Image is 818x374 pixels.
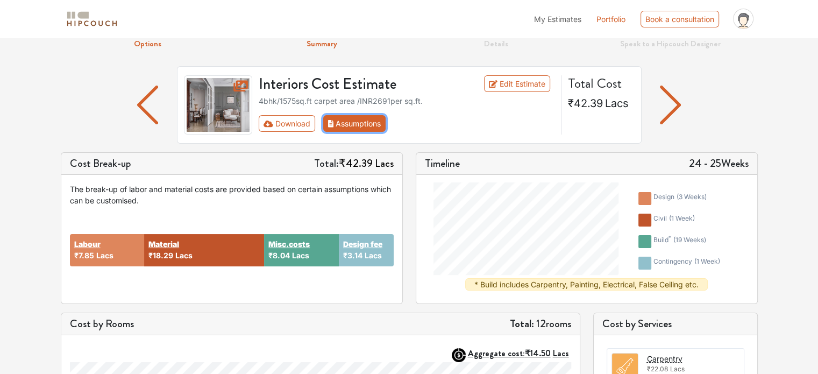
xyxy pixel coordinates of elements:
[339,156,373,171] span: ₹42.39
[452,348,466,362] img: AggregateIcon
[484,38,508,50] strong: Details
[553,347,569,359] span: Lacs
[74,251,94,260] span: ₹7.85
[484,75,550,92] a: Edit Estimate
[425,157,460,170] h5: Timeline
[660,86,681,124] img: arrow left
[653,257,720,270] div: contingency
[148,238,179,250] button: Material
[689,157,749,170] h5: 24 - 25 Weeks
[677,193,707,201] span: ( 3 weeks )
[510,316,534,331] strong: Total:
[647,365,668,373] span: ₹22.08
[375,156,394,171] span: Lacs
[343,238,382,250] button: Design fee
[96,251,113,260] span: Lacs
[65,7,119,31] span: logo-horizontal.svg
[65,10,119,29] img: logo-horizontal.svg
[137,86,158,124] img: arrow left
[70,157,131,170] h5: Cost Break-up
[292,251,309,260] span: Lacs
[365,251,382,260] span: Lacs
[641,11,719,27] div: Book a consultation
[259,115,554,132] div: Toolbar with button groups
[468,347,569,359] strong: Aggregate cost:
[259,95,554,107] div: 4bhk / 1575 sq.ft carpet area /INR 2691 per sq.ft.
[307,38,337,50] strong: Summary
[568,75,632,91] h4: Total Cost
[673,236,706,244] span: ( 19 weeks )
[175,251,193,260] span: Lacs
[70,317,134,330] h5: Cost by Rooms
[323,115,386,132] button: Assumptions
[259,115,394,132] div: First group
[605,97,629,110] span: Lacs
[602,317,749,330] h5: Cost by Services
[653,235,706,248] div: build
[620,38,721,50] strong: Speak to a Hipcouch Designer
[568,97,603,110] span: ₹42.39
[134,38,161,50] strong: Options
[259,115,315,132] button: Download
[647,353,682,364] button: Carpentry
[653,214,695,227] div: civil
[314,157,394,170] h5: Total:
[653,192,707,205] div: design
[74,238,101,250] button: Labour
[596,13,625,25] a: Portfolio
[525,347,551,359] span: ₹14.50
[70,184,394,206] div: The break-up of labor and material costs are provided based on certain assumptions which can be c...
[670,365,685,373] span: Lacs
[184,75,253,135] img: gallery
[268,251,290,260] span: ₹8.04
[669,214,695,222] span: ( 1 week )
[148,251,173,260] span: ₹18.29
[465,278,708,291] div: * Build includes Carpentry, Painting, Electrical, False Ceiling etc.
[534,15,581,24] span: My Estimates
[343,251,362,260] span: ₹3.14
[268,238,310,250] button: Misc.costs
[252,75,458,94] h3: Interiors Cost Estimate
[694,257,720,265] span: ( 1 week )
[468,348,571,358] button: Aggregate cost:₹14.50Lacs
[510,317,571,330] h5: 12 rooms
